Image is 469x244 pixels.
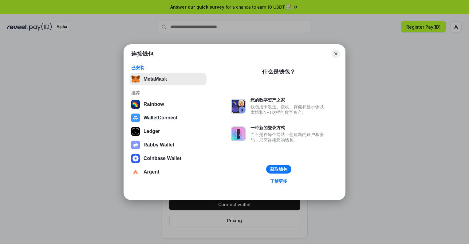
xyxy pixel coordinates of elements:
div: 一种新的登录方式 [250,125,327,130]
div: 您的数字资产之家 [250,97,327,103]
div: 什么是钱包？ [262,68,295,75]
div: 已安装 [131,65,205,70]
button: Ledger [129,125,207,138]
img: svg+xml,%3Csvg%20xmlns%3D%22http%3A%2F%2Fwww.w3.org%2F2000%2Fsvg%22%20fill%3D%22none%22%20viewBox... [131,141,140,149]
h1: 连接钱包 [131,50,153,58]
a: 了解更多 [266,177,291,185]
button: Rabby Wallet [129,139,207,151]
div: 获取钱包 [270,166,287,172]
button: MetaMask [129,73,207,85]
button: Close [332,50,340,58]
div: 钱包用于发送、接收、存储和显示像以太坊和NFT这样的数字资产。 [250,104,327,115]
img: svg+xml,%3Csvg%20width%3D%22120%22%20height%3D%22120%22%20viewBox%3D%220%200%20120%20120%22%20fil... [131,100,140,109]
img: svg+xml,%3Csvg%20xmlns%3D%22http%3A%2F%2Fwww.w3.org%2F2000%2Fsvg%22%20fill%3D%22none%22%20viewBox... [231,126,246,141]
img: svg+xml,%3Csvg%20width%3D%2228%22%20height%3D%2228%22%20viewBox%3D%220%200%2028%2028%22%20fill%3D... [131,114,140,122]
button: WalletConnect [129,112,207,124]
div: Ledger [144,129,160,134]
div: Argent [144,169,160,175]
div: 了解更多 [270,178,287,184]
button: Argent [129,166,207,178]
button: Rainbow [129,98,207,110]
div: MetaMask [144,76,167,82]
div: Coinbase Wallet [144,156,181,161]
img: svg+xml,%3Csvg%20xmlns%3D%22http%3A%2F%2Fwww.w3.org%2F2000%2Fsvg%22%20fill%3D%22none%22%20viewBox... [231,99,246,114]
img: svg+xml,%3Csvg%20width%3D%2228%22%20height%3D%2228%22%20viewBox%3D%220%200%2028%2028%22%20fill%3D... [131,168,140,176]
button: 获取钱包 [266,165,291,174]
img: svg+xml,%3Csvg%20xmlns%3D%22http%3A%2F%2Fwww.w3.org%2F2000%2Fsvg%22%20width%3D%2228%22%20height%3... [131,127,140,136]
div: 而不是在每个网站上创建新的账户和密码，只需连接您的钱包。 [250,132,327,143]
div: 推荐 [131,90,205,96]
div: WalletConnect [144,115,178,121]
img: svg+xml,%3Csvg%20fill%3D%22none%22%20height%3D%2233%22%20viewBox%3D%220%200%2035%2033%22%20width%... [131,75,140,83]
img: svg+xml,%3Csvg%20width%3D%2228%22%20height%3D%2228%22%20viewBox%3D%220%200%2028%2028%22%20fill%3D... [131,154,140,163]
div: Rabby Wallet [144,142,174,148]
div: Rainbow [144,102,164,107]
button: Coinbase Wallet [129,152,207,165]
